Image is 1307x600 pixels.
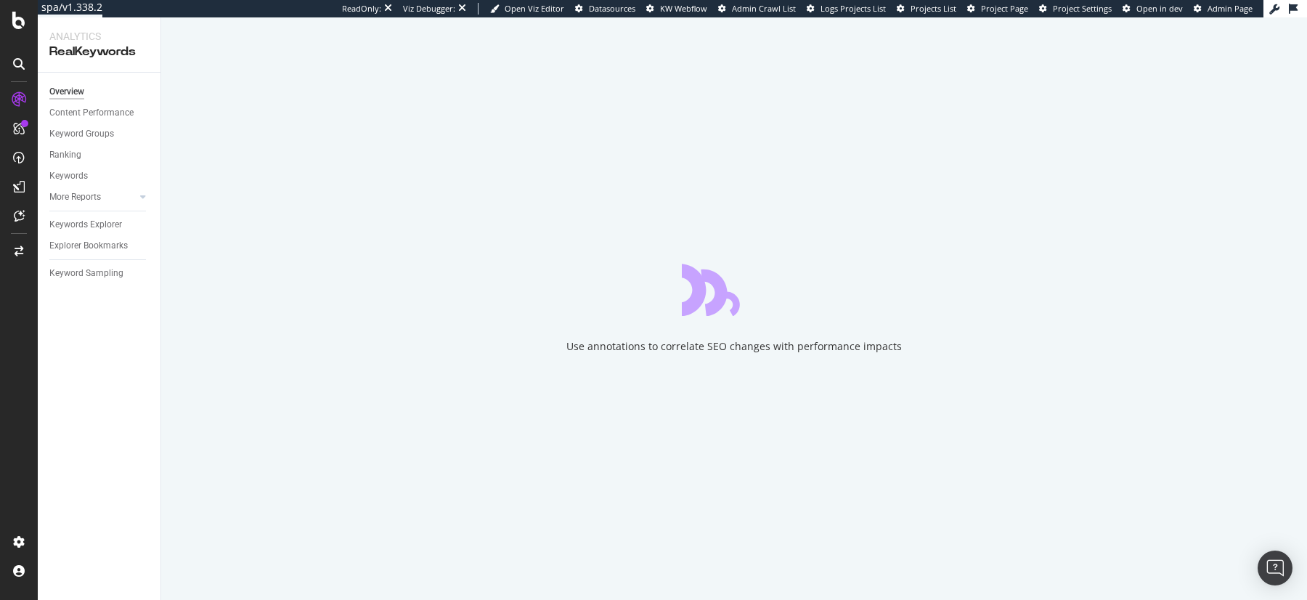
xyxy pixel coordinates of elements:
div: Keyword Groups [49,126,114,142]
span: Open Viz Editor [505,3,564,14]
div: Analytics [49,29,149,44]
a: Logs Projects List [807,3,886,15]
span: Projects List [911,3,956,14]
a: Overview [49,84,150,100]
a: Datasources [575,3,635,15]
span: Admin Page [1208,3,1253,14]
a: Keyword Groups [49,126,150,142]
a: More Reports [49,190,136,205]
div: ReadOnly: [342,3,381,15]
a: Open in dev [1123,3,1183,15]
div: Keywords Explorer [49,217,122,232]
div: Ranking [49,147,81,163]
a: Keywords Explorer [49,217,150,232]
a: Ranking [49,147,150,163]
div: animation [682,264,786,316]
div: Viz Debugger: [403,3,455,15]
a: Project Page [967,3,1028,15]
a: Keyword Sampling [49,266,150,281]
a: Open Viz Editor [490,3,564,15]
div: RealKeywords [49,44,149,60]
a: Project Settings [1039,3,1112,15]
span: KW Webflow [660,3,707,14]
div: Use annotations to correlate SEO changes with performance impacts [566,339,902,354]
a: Keywords [49,169,150,184]
a: Content Performance [49,105,150,121]
div: Keyword Sampling [49,266,123,281]
a: KW Webflow [646,3,707,15]
span: Project Settings [1053,3,1112,14]
span: Admin Crawl List [732,3,796,14]
a: Admin Page [1194,3,1253,15]
span: Open in dev [1136,3,1183,14]
div: Keywords [49,169,88,184]
a: Explorer Bookmarks [49,238,150,254]
div: Explorer Bookmarks [49,238,128,254]
span: Project Page [981,3,1028,14]
div: Overview [49,84,84,100]
a: Admin Crawl List [718,3,796,15]
a: Projects List [897,3,956,15]
div: Open Intercom Messenger [1258,551,1292,585]
div: More Reports [49,190,101,205]
span: Logs Projects List [821,3,886,14]
span: Datasources [589,3,635,14]
div: Content Performance [49,105,134,121]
